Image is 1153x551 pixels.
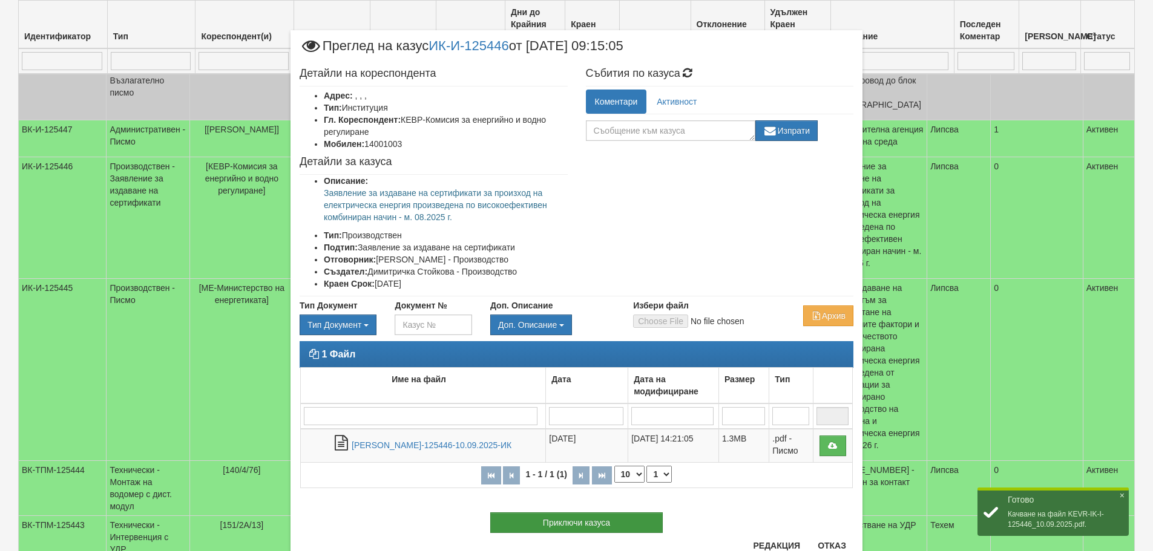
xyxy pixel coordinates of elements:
tr: П-КЕВР-125446-10.09.2025-ИК.pdf - Писмо [301,429,853,463]
span: × [1120,491,1125,501]
label: Доп. Описание [490,299,553,311]
td: Дата: No sort applied, activate to apply an ascending sort [546,368,628,404]
b: Описание: [324,176,368,186]
div: Двоен клик, за изчистване на избраната стойност. [490,315,615,335]
li: [PERSON_NAME] - Производство [324,253,568,266]
button: Следваща страница [573,466,590,484]
select: Страница номер [646,466,672,483]
div: Качване на файл KEVR-IK-I-125446_10.09.2025.pdf. [977,489,1129,536]
td: [DATE] 14:21:05 [628,429,719,463]
b: Създател: [324,267,367,276]
td: : No sort applied, activate to apply an ascending sort [813,368,852,404]
td: Тип: No sort applied, activate to apply an ascending sort [769,368,813,404]
button: Първа страница [481,466,501,484]
a: [PERSON_NAME]-125446-10.09.2025-ИК [352,440,511,450]
b: Отговорник: [324,255,376,264]
strong: 1 Файл [321,349,355,359]
li: Заявление за издаване на сертификати [324,241,568,253]
select: Брой редове на страница [614,466,645,483]
td: Име на файл: No sort applied, activate to apply an ascending sort [301,368,546,404]
h4: Събития по казуса [586,68,854,80]
td: 1.3MB [718,429,769,463]
b: Мобилен: [324,139,364,149]
a: ИК-И-125446 [429,38,509,53]
b: Размер [724,374,755,384]
td: Размер: No sort applied, activate to apply an ascending sort [718,368,769,404]
span: Преглед на казус от [DATE] 09:15:05 [300,39,623,62]
h4: Детайли на кореспондента [300,68,568,80]
h2: Готово [1008,495,1123,505]
b: Подтип: [324,243,358,252]
span: 1 - 1 / 1 (1) [522,469,570,479]
li: [DATE] [324,278,568,290]
span: Доп. Описание [498,320,557,330]
a: Активност [648,90,706,114]
label: Тип Документ [300,299,358,311]
b: Дата [551,374,571,384]
td: [DATE] [546,429,628,463]
b: Тип [775,374,790,384]
span: Тип Документ [307,320,361,330]
button: Последна страница [592,466,612,484]
li: Производствен [324,229,568,241]
div: Двоен клик, за изчистване на избраната стойност. [300,315,376,335]
button: Изпрати [755,120,818,141]
button: Архив [803,305,853,326]
button: Доп. Описание [490,315,572,335]
li: 14001003 [324,138,568,150]
li: Институция [324,102,568,114]
span: , , , [355,91,367,100]
b: Тип: [324,230,342,240]
b: Тип: [324,103,342,112]
a: Коментари [586,90,647,114]
button: Приключи казуса [490,512,663,533]
button: Тип Документ [300,315,376,335]
input: Казус № [395,315,471,335]
b: Гл. Кореспондент: [324,115,401,125]
td: Дата на модифициране: No sort applied, activate to apply an ascending sort [628,368,719,404]
li: Димитричка Стойкова - Производство [324,266,568,278]
td: .pdf - Писмо [769,429,813,463]
b: Краен Срок: [324,279,375,289]
h4: Детайли за казуса [300,156,568,168]
b: Адрес: [324,91,353,100]
button: Предишна страница [503,466,520,484]
b: Име на файл [392,374,446,384]
label: Документ № [395,299,447,311]
li: КЕВР-Комисия за енергийно и водно регулиране [324,114,568,138]
p: Заявление за издаване на сертификати за произход на електрическа енергия произведена по високоефе... [324,187,568,223]
label: Избери файл [633,299,689,311]
b: Дата на модифициране [634,374,698,396]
